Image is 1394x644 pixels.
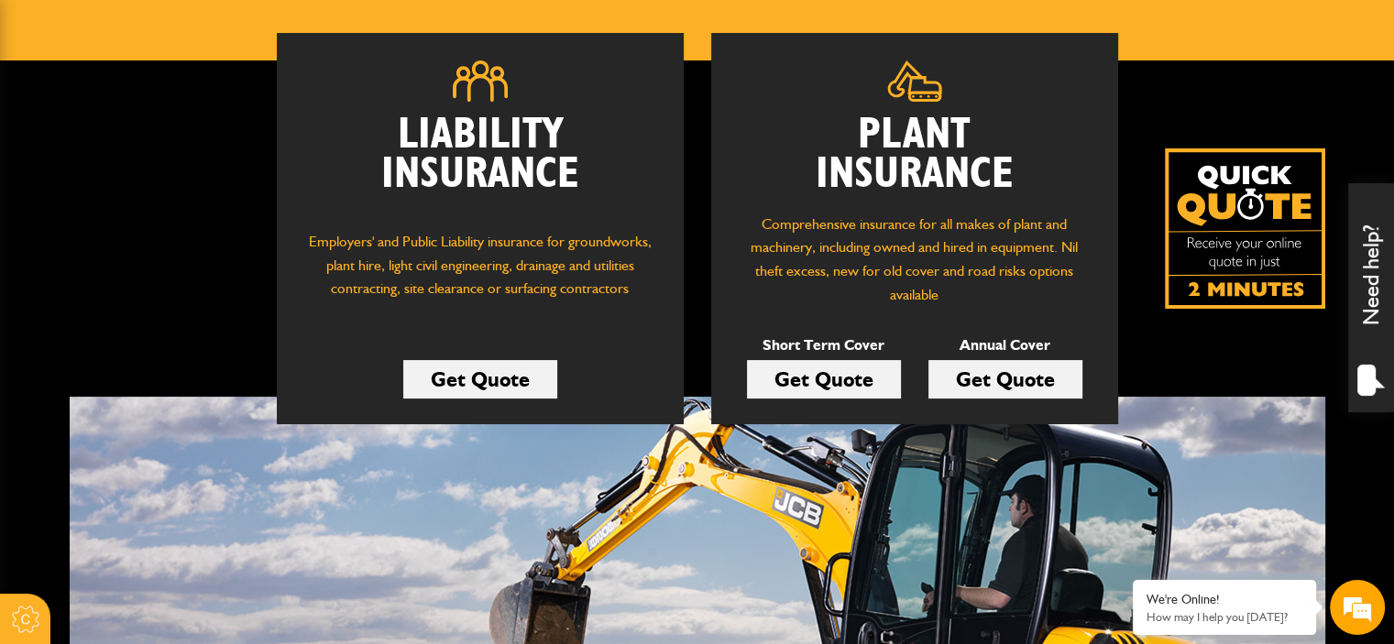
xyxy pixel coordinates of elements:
[301,9,345,53] div: Minimize live chat window
[739,213,1091,306] p: Comprehensive insurance for all makes of plant and machinery, including owned and hired in equipm...
[249,505,333,529] em: Start Chat
[24,332,335,489] textarea: Type your message and hit 'Enter'
[1165,148,1325,309] img: Quick Quote
[747,360,901,398] a: Get Quote
[31,102,77,127] img: d_20077148190_company_1631870298795_20077148190
[739,115,1091,194] h2: Plant Insurance
[403,360,557,398] a: Get Quote
[1348,183,1394,412] div: Need help?
[24,169,335,210] input: Enter your last name
[304,230,656,318] p: Employers' and Public Liability insurance for groundworks, plant hire, light civil engineering, d...
[95,103,308,126] div: Chat with us now
[1165,148,1325,309] a: Get your insurance quote isn just 2-minutes
[928,333,1082,357] p: Annual Cover
[24,224,335,264] input: Enter your email address
[1147,592,1302,607] div: We're Online!
[747,333,901,357] p: Short Term Cover
[928,360,1082,398] a: Get Quote
[24,278,335,318] input: Enter your phone number
[304,115,656,213] h2: Liability Insurance
[1147,610,1302,624] p: How may I help you today?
